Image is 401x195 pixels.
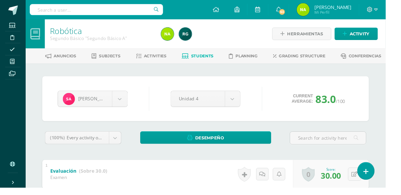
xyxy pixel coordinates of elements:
span: Unidad 4 [186,95,225,110]
a: Evaluación (Sobre 30.0) [52,173,112,183]
span: 30.00 [334,177,355,188]
span: [PERSON_NAME] [81,99,119,106]
input: Search a user… [31,4,170,16]
span: Subjects [103,56,125,61]
a: Robótica [52,26,85,38]
span: Every activity on this unit [69,140,125,146]
span: Activities [150,56,173,61]
span: 83.0 [328,96,349,110]
a: Unidad 4 [178,95,250,111]
div: Score: [334,174,355,179]
a: Desempeño [146,137,282,150]
div: Segundo Básico 'Segundo Básico A' [52,37,160,43]
span: /100 [349,102,359,108]
a: Subjects [95,53,125,64]
a: (100%)Every activity on this unit [47,137,126,150]
h1: Robótica [52,27,160,37]
span: 63 [290,9,297,16]
a: Activity [348,29,393,42]
a: [PERSON_NAME] [60,95,133,111]
div: Examen [52,181,112,188]
span: Activity [364,29,384,41]
span: Herramientas [299,29,336,41]
a: 0 [314,174,327,189]
a: Anuncios [47,53,79,64]
img: 2421b42128b7116f2b360a28965bcf5c.png [65,97,78,109]
span: (100%) [52,140,68,146]
a: Activities [141,53,173,64]
span: Students [199,56,222,61]
input: Search for activity here… [302,137,381,150]
span: Grading structure [290,56,338,61]
img: e044b199acd34bf570a575bac584e1d1.png [186,29,200,42]
span: Desempeño [203,137,233,150]
span: Planning [245,56,268,61]
b: Evaluación [52,174,80,181]
strong: (Sobre 30.0) [82,174,112,181]
a: Herramientas [283,29,345,42]
a: Grading structure [284,53,338,64]
span: [PERSON_NAME] [327,4,365,11]
span: Anuncios [56,56,79,61]
img: e7204cb6e19894517303226b3150e977.png [309,3,322,17]
img: e7204cb6e19894517303226b3150e977.png [168,29,181,42]
a: Planning [238,53,268,64]
span: Current average: [303,97,326,108]
a: Students [189,53,222,64]
a: Conferencias [354,53,397,64]
span: Conferencias [363,56,397,61]
span: Mi Perfil [327,10,365,16]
